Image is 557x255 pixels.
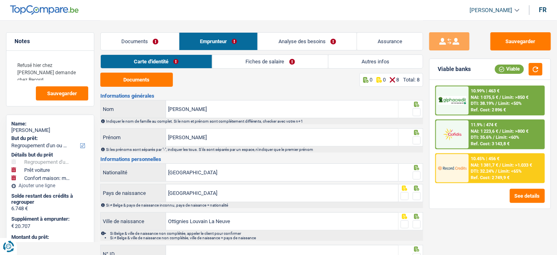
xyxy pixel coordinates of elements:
span: DTI: 32.24% [471,169,495,174]
span: Limit: >1.033 € [503,163,532,168]
span: / [493,135,495,140]
div: Si les prénoms sont séparés par "-", indiquer les tous. S'ils sont séparés par un espace, n'indiq... [106,147,423,152]
span: / [496,169,497,174]
span: Limit: <50% [499,101,522,106]
p: 0 [370,77,372,83]
div: Viable banks [438,66,471,73]
span: / [500,95,501,100]
a: [PERSON_NAME] [463,4,520,17]
a: Analyse des besoins [258,33,357,50]
span: Limit: <65% [499,169,522,174]
span: [PERSON_NAME] [470,7,513,14]
label: Nationalité [101,164,166,181]
div: 10.99% | 463 € [471,88,500,94]
p: 0 [383,77,386,83]
h5: Notes [15,38,86,45]
h3: Informations personnelles [100,157,424,162]
div: 10.45% | 456 € [471,156,500,161]
div: [PERSON_NAME] [11,127,89,134]
button: Sauvegarder [490,32,551,50]
div: Indiquer le nom de famille au complet. Si le nom et prénom sont complétement différents, checker ... [106,119,423,123]
span: NAI: 1 075,5 € [471,95,499,100]
p: 8 [396,77,399,83]
li: Si ≠ Belge & ville de naissance non complétée, ville de naissance = pays de naissance [110,236,423,240]
div: Name: [11,121,89,127]
div: Viable [495,65,524,73]
input: Belgique [166,164,398,181]
div: Ref. Cost: 3 143,8 € [471,141,510,146]
img: AlphaCredit [438,96,466,105]
span: DTI: 35.6% [471,135,492,140]
div: Solde restant des crédits à regrouper [11,193,89,205]
img: Cofidis [438,127,466,141]
span: NAI: 1 381,7 € [471,163,499,168]
label: Pays de naissance [101,184,166,202]
li: Si Belge & ville de naissance non complétée, appeler le client pour confirmer [110,231,423,236]
span: / [496,101,497,106]
span: Limit: <60% [496,135,520,140]
div: Détails but du prêt [11,152,89,158]
label: Supplément à emprunter: [11,216,87,222]
div: Total: 8 [403,77,420,83]
a: Autres infos [328,55,423,68]
span: / [500,163,501,168]
span: / [500,129,501,134]
span: NAI: 1 223,6 € [471,129,499,134]
div: Si ≠ Belge & pays de naissance inconnu, pays de naisance = nationalité [106,203,423,207]
label: Montant du prêt: [11,234,87,240]
a: Fiches de salaire [212,55,328,68]
label: Nom [101,100,166,118]
label: But du prêt: [11,135,87,142]
div: 6.748 € [11,205,89,212]
button: Sauvegarder [36,86,88,100]
label: Ville de naissance [101,213,166,230]
span: Limit: >850 € [503,95,529,100]
div: fr [539,6,547,14]
span: Limit: >800 € [503,129,529,134]
div: 11.9% | 474 € [471,122,497,127]
img: TopCompare Logo [10,5,79,15]
a: Carte d'identité [101,55,212,68]
button: Documents [100,73,173,87]
label: Prénom [101,129,166,146]
div: Ajouter une ligne [11,183,89,188]
a: Assurance [357,33,423,50]
span: DTI: 38.19% [471,101,495,106]
span: Sauvegarder [47,91,77,96]
a: Documents [101,33,179,50]
div: Ref. Cost: 2 896 € [471,107,506,113]
img: Record Credits [438,161,466,175]
input: Belgique [166,184,398,202]
div: Ref. Cost: 2 749,9 € [471,175,510,180]
a: Emprunteur [179,33,258,50]
h3: Informations générales [100,93,424,98]
button: See details [510,189,545,203]
span: € [11,223,14,229]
